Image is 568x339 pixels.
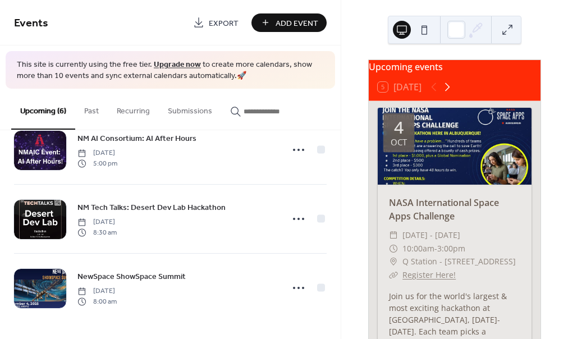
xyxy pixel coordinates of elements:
[14,12,48,34] span: Events
[389,268,398,282] div: ​
[276,17,318,29] span: Add Event
[77,286,117,296] span: [DATE]
[369,60,540,74] div: Upcoming events
[389,196,499,222] a: NASA International Space Apps Challenge
[77,202,226,214] span: NM Tech Talks: Desert Dev Lab Hackathon
[402,269,456,280] a: Register Here!
[11,89,75,130] button: Upcoming (6)
[77,201,226,214] a: NM Tech Talks: Desert Dev Lab Hackathon
[402,242,434,255] span: 10:00am
[77,296,117,306] span: 8:00 am
[402,255,516,268] span: Q Station - [STREET_ADDRESS]
[394,119,404,136] div: 4
[391,138,407,146] div: Oct
[434,242,437,255] span: -
[77,270,186,283] a: NewSpace ShowSpace Summit
[389,255,398,268] div: ​
[251,13,327,32] button: Add Event
[389,228,398,242] div: ​
[77,217,117,227] span: [DATE]
[389,242,398,255] div: ​
[108,89,159,129] button: Recurring
[75,89,108,129] button: Past
[77,158,117,168] span: 5:00 pm
[159,89,221,129] button: Submissions
[77,132,196,145] a: NM AI Consortium: AI After Hours
[185,13,247,32] a: Export
[77,271,186,283] span: NewSpace ShowSpace Summit
[437,242,465,255] span: 3:00pm
[77,227,117,237] span: 8:30 am
[77,133,196,145] span: NM AI Consortium: AI After Hours
[209,17,239,29] span: Export
[77,148,117,158] span: [DATE]
[402,228,460,242] span: [DATE] - [DATE]
[154,57,201,72] a: Upgrade now
[17,59,324,81] span: This site is currently using the free tier. to create more calendars, show more than 10 events an...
